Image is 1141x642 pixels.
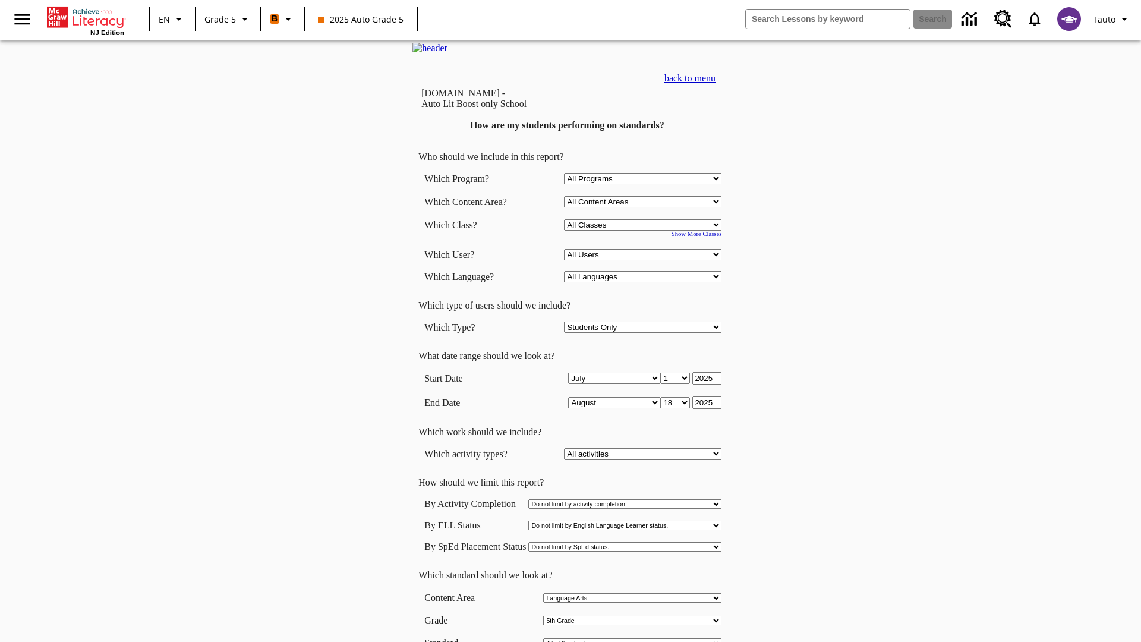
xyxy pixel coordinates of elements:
td: End Date [424,396,524,409]
img: avatar image [1057,7,1081,31]
td: Which standard should we look at? [412,570,721,581]
td: Which Type? [424,322,524,333]
a: Show More Classes [672,231,722,237]
a: Resource Center, Will open in new tab [987,3,1019,35]
td: Which activity types? [424,448,524,460]
span: NJ Edition [90,29,124,36]
td: Which Class? [424,219,524,231]
td: Which Language? [424,271,524,282]
span: Grade 5 [204,13,236,26]
nobr: Which Content Area? [424,197,507,207]
span: EN [159,13,170,26]
nobr: Auto Lit Boost only School [421,99,527,109]
button: Language: EN, Select a language [153,8,191,30]
a: Data Center [954,3,987,36]
td: Which User? [424,249,524,260]
input: search field [746,10,910,29]
td: What date range should we look at? [412,351,721,361]
a: back to menu [664,73,716,83]
td: Grade [424,615,458,626]
td: Start Date [424,372,524,385]
button: Profile/Settings [1088,8,1136,30]
td: Which type of users should we include? [412,300,721,311]
button: Select a new avatar [1050,4,1088,34]
img: header [412,43,447,53]
a: How are my students performing on standards? [470,120,664,130]
button: Boost Class color is orange. Change class color [265,8,300,30]
button: Open side menu [5,2,40,37]
td: Which work should we include? [412,427,721,438]
td: By ELL Status [424,520,526,531]
td: How should we limit this report? [412,477,721,488]
a: Notifications [1019,4,1050,34]
td: Who should we include in this report? [412,152,721,162]
td: [DOMAIN_NAME] - [421,88,603,109]
span: Tauto [1093,13,1115,26]
span: 2025 Auto Grade 5 [318,13,404,26]
td: Which Program? [424,173,524,184]
td: Content Area [424,593,490,603]
div: Home [47,4,124,36]
td: By SpEd Placement Status [424,542,526,552]
span: B [272,11,278,26]
td: By Activity Completion [424,499,526,509]
button: Grade: Grade 5, Select a grade [200,8,257,30]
